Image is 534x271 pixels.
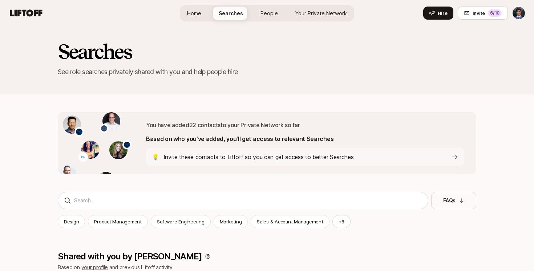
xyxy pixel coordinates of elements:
img: 1516261509803 [102,112,121,130]
span: Home [187,9,201,17]
button: +8 [332,215,351,228]
span: Searches [219,9,243,17]
span: People [260,9,278,17]
span: Hire [438,9,448,17]
img: 1623824340553 [63,116,81,134]
button: Hire [423,7,453,20]
a: Home [181,7,207,20]
p: Invite these contacts to Liftoff so you can get access to better Searches [163,152,354,162]
img: 1549132251210 [81,141,100,159]
button: Invite6/10 [458,7,508,20]
input: Search... [74,196,422,205]
p: Software Engineering [157,218,205,225]
p: Based on who you’ve added, you’ll get access to relevant Searches [146,134,464,143]
img: Avi Saraf [513,7,525,19]
img: McKinsey & Company logo [76,129,82,135]
p: Shared with you by [PERSON_NAME] [58,251,202,262]
a: your profile [81,264,108,270]
img: 1714589211455 [97,172,115,190]
a: Your Private Network [290,7,353,20]
button: FAQs [431,192,476,209]
a: People [255,7,284,20]
a: Searches [213,7,249,20]
div: 6 /10 [488,9,502,17]
p: Marketing [220,218,242,225]
p: See role searches privately shared with you and help people hire [58,67,476,77]
p: FAQs [443,196,456,205]
span: Invite [473,9,485,17]
p: Sales & Account Management [257,218,323,225]
button: Avi Saraf [512,7,525,20]
img: Democratic Data Exchange logo [80,154,86,160]
img: 1651862386856 [109,141,128,159]
p: Product Management [94,218,141,225]
img: McKinsey & Company logo [124,142,130,148]
p: 💡 [152,152,159,162]
p: You have added 22 contacts to your Private Network so far [146,120,464,130]
h2: Searches [58,41,476,62]
p: Design [64,218,79,225]
span: Your Private Network [295,9,347,17]
img: Schmidt Futures logo [101,125,108,132]
img: 1710217737141 [58,165,77,183]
